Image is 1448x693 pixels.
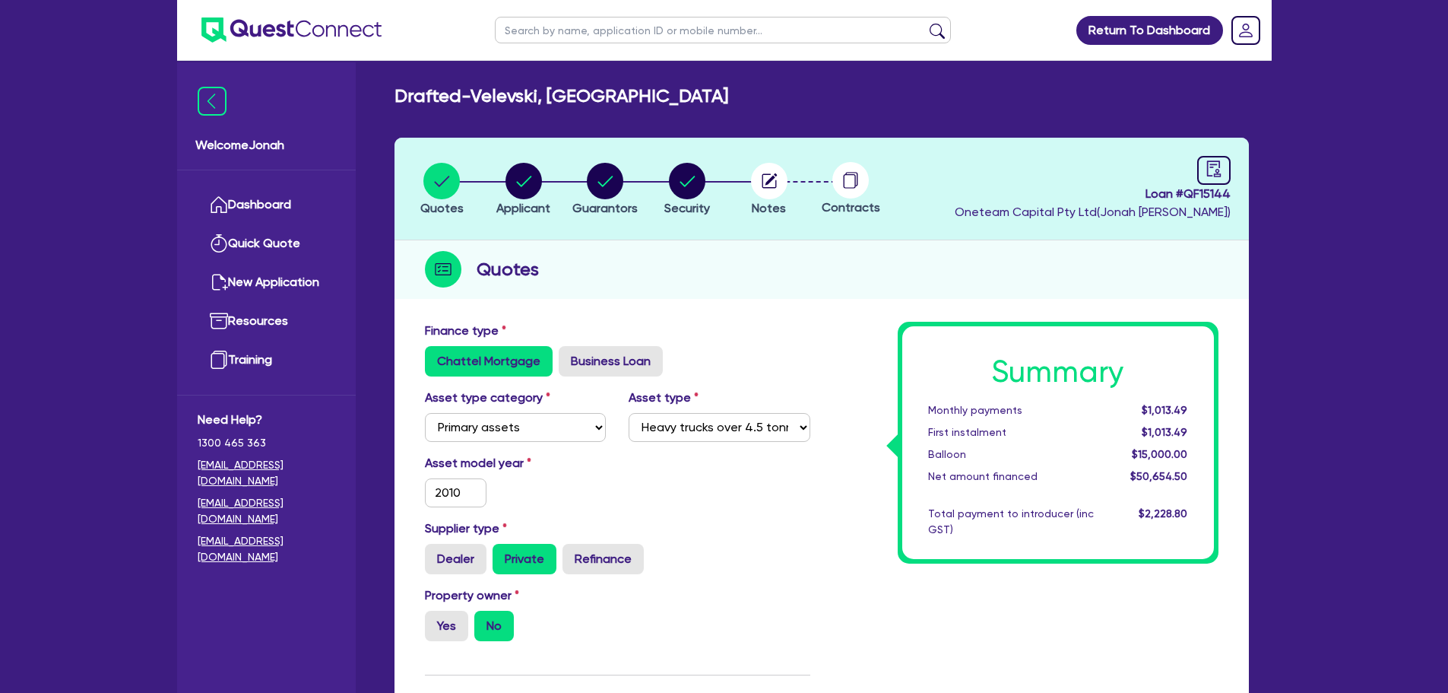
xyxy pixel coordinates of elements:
[425,251,461,288] img: step-icon
[955,185,1231,203] span: Loan # QF15144
[198,495,335,527] a: [EMAIL_ADDRESS][DOMAIN_NAME]
[917,447,1105,463] div: Balloon
[198,533,335,565] a: [EMAIL_ADDRESS][DOMAIN_NAME]
[559,346,663,377] label: Business Loan
[664,201,710,215] span: Security
[413,454,618,472] label: Asset model year
[210,351,228,369] img: training
[425,544,486,574] label: Dealer
[572,162,638,218] button: Guarantors
[198,457,335,489] a: [EMAIL_ADDRESS][DOMAIN_NAME]
[198,435,335,451] span: 1300 465 363
[1226,11,1266,50] a: Dropdown toggle
[928,354,1188,390] h1: Summary
[562,544,644,574] label: Refinance
[495,17,951,43] input: Search by name, application ID or mobile number...
[420,162,464,218] button: Quotes
[425,520,507,538] label: Supplier type
[572,201,638,215] span: Guarantors
[425,611,468,641] label: Yes
[917,402,1105,418] div: Monthly payments
[752,201,786,215] span: Notes
[1206,161,1222,177] span: audit
[210,312,228,330] img: resources
[1132,448,1187,460] span: $15,000.00
[917,469,1105,485] div: Net amount financed
[917,506,1105,538] div: Total payment to introducer (inc GST)
[750,162,788,218] button: Notes
[955,205,1231,219] span: Oneteam Capital Pty Ltd ( Jonah [PERSON_NAME] )
[425,322,506,340] label: Finance type
[210,234,228,253] img: quick-quote
[917,424,1105,440] div: First instalment
[477,256,539,283] h2: Quotes
[198,341,335,380] a: Training
[1139,507,1187,520] span: $2,228.80
[664,162,711,218] button: Security
[496,201,550,215] span: Applicant
[195,136,337,154] span: Welcome Jonah
[474,611,514,641] label: No
[425,587,519,605] label: Property owner
[425,346,553,377] label: Chattel Mortgage
[420,201,464,215] span: Quotes
[1142,426,1187,438] span: $1,013.49
[198,87,227,116] img: icon-menu-close
[1142,404,1187,416] span: $1,013.49
[198,411,335,429] span: Need Help?
[425,389,550,407] label: Asset type category
[1076,16,1223,45] a: Return To Dashboard
[1130,470,1187,482] span: $50,654.50
[822,200,880,215] span: Contracts
[198,302,335,341] a: Resources
[201,17,382,43] img: quest-connect-logo-blue
[629,389,699,407] label: Asset type
[394,85,728,107] h2: Drafted - Velevski, [GEOGRAPHIC_DATA]
[198,186,335,224] a: Dashboard
[493,544,556,574] label: Private
[1197,156,1231,185] a: audit
[198,224,335,263] a: Quick Quote
[496,162,551,218] button: Applicant
[210,273,228,291] img: new-application
[198,263,335,302] a: New Application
